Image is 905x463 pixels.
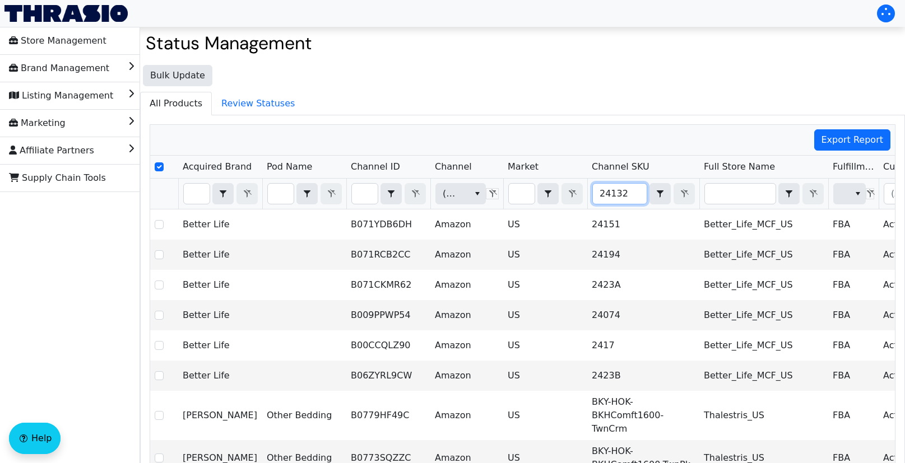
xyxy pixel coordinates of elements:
span: Fulfillment [833,160,874,174]
td: FBA [828,209,879,240]
td: Better Life [178,300,262,330]
span: Full Store Name [704,160,775,174]
th: Filter [699,179,828,209]
td: B071RCB2CC [346,240,430,270]
td: Amazon [430,240,503,270]
td: B06ZYRL9CW [346,361,430,391]
input: Select Row [155,280,164,289]
button: Bulk Update [143,65,212,86]
td: Other Bedding [262,391,346,440]
input: Select Row [155,250,164,259]
span: Choose Operator [778,183,800,204]
td: Better_Life_MCF_US [699,270,828,300]
td: FBA [828,300,879,330]
input: Select Row [155,371,164,380]
input: Select Row [155,311,164,320]
button: select [381,184,401,204]
th: Filter [503,179,587,209]
span: Choose Operator [212,183,234,204]
th: Filter [178,179,262,209]
input: Filter [352,184,378,204]
td: FBA [828,391,879,440]
td: FBA [828,270,879,300]
th: Filter [346,179,430,209]
button: Help floatingactionbutton [9,423,61,454]
th: Filter [430,179,503,209]
input: Filter [509,184,535,204]
td: [PERSON_NAME] [178,391,262,440]
span: Review Statuses [212,92,304,115]
td: 24194 [587,240,699,270]
button: select [297,184,317,204]
span: Marketing [9,114,66,132]
button: select [850,184,866,204]
input: Select Row [155,220,164,229]
button: select [213,184,233,204]
td: US [503,330,587,361]
span: Channel [435,160,472,174]
td: 24151 [587,209,699,240]
input: Filter [705,184,776,204]
td: Better_Life_MCF_US [699,330,828,361]
td: Amazon [430,300,503,330]
span: Acquired Brand [183,160,252,174]
td: Better_Life_MCF_US [699,300,828,330]
td: B071CKMR62 [346,270,430,300]
input: Filter [593,184,647,204]
td: Amazon [430,391,503,440]
td: Better_Life_MCF_US [699,361,828,391]
td: Better Life [178,240,262,270]
button: select [779,184,799,204]
span: Choose Operator [380,183,402,204]
input: Select Row [155,162,164,171]
td: B0779HF49C [346,391,430,440]
th: Filter [262,179,346,209]
td: Better Life [178,361,262,391]
button: Export Report [814,129,891,151]
span: Choose Operator [296,183,318,204]
span: Help [31,432,52,445]
td: US [503,209,587,240]
td: BKY-HOK-BKHComft1600-TwnCrm [587,391,699,440]
span: Brand Management [9,59,109,77]
td: Better_Life_MCF_US [699,209,828,240]
th: Filter [828,179,879,209]
input: Select Row [155,341,164,350]
span: Export Report [822,133,884,147]
td: Better Life [178,209,262,240]
span: Channel ID [351,160,400,174]
td: Thalestris_US [699,391,828,440]
span: Affiliate Partners [9,142,94,160]
input: Filter [268,184,294,204]
input: Filter [184,184,210,204]
td: Better_Life_MCF_US [699,240,828,270]
span: Store Management [9,32,106,50]
td: US [503,300,587,330]
td: B00CCQLZ90 [346,330,430,361]
span: All Products [141,92,211,115]
td: FBA [828,330,879,361]
span: Channel SKU [592,160,649,174]
td: Better Life [178,330,262,361]
input: Select Row [155,411,164,420]
td: FBA [828,240,879,270]
td: Amazon [430,330,503,361]
button: select [650,184,670,204]
td: US [503,361,587,391]
td: Better Life [178,270,262,300]
td: 24074 [587,300,699,330]
span: Bulk Update [150,69,205,82]
td: B071YDB6DH [346,209,430,240]
th: Filter [587,179,699,209]
h2: Status Management [146,32,899,54]
td: US [503,391,587,440]
span: Supply Chain Tools [9,169,106,187]
td: 2423A [587,270,699,300]
span: (All) [443,187,460,200]
img: Thrasio Logo [4,5,128,22]
span: Choose Operator [649,183,671,204]
span: Pod Name [267,160,312,174]
td: FBA [828,361,879,391]
td: Amazon [430,270,503,300]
